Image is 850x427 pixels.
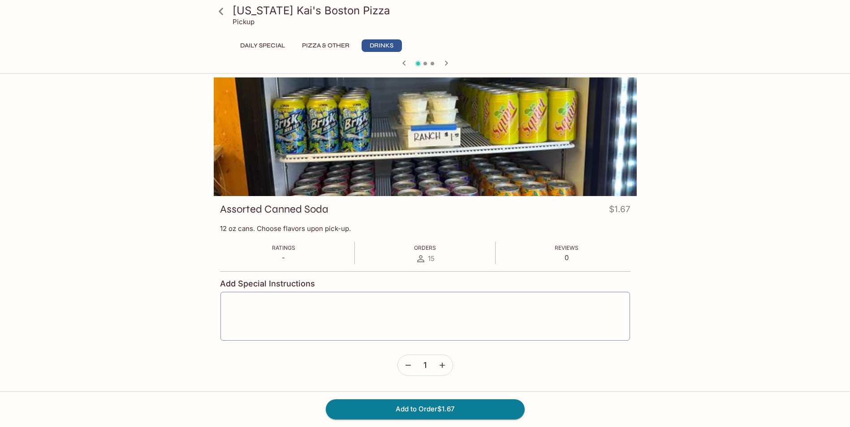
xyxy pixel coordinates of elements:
[220,224,630,233] p: 12 oz cans. Choose flavors upon pick-up.
[362,39,402,52] button: Drinks
[428,254,435,263] span: 15
[555,253,578,262] p: 0
[297,39,354,52] button: Pizza & Other
[609,202,630,220] h4: $1.67
[272,244,295,251] span: Ratings
[414,244,436,251] span: Orders
[235,39,290,52] button: Daily Special
[220,202,328,216] h3: Assorted Canned Soda
[233,17,255,26] p: Pickup
[272,253,295,262] p: -
[233,4,633,17] h3: [US_STATE] Kai's Boston Pizza
[214,77,637,196] div: Assorted Canned Soda
[555,244,578,251] span: Reviews
[220,279,630,289] h4: Add Special Instructions
[326,399,525,419] button: Add to Order$1.67
[423,360,427,370] span: 1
